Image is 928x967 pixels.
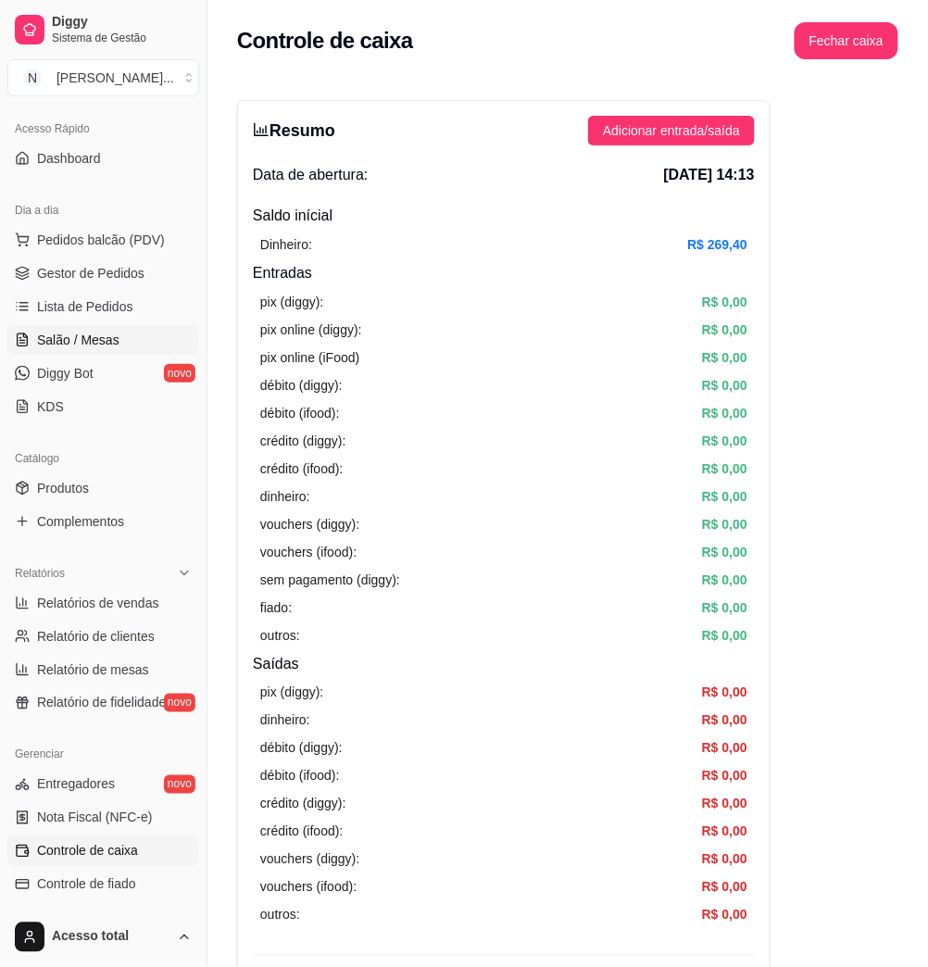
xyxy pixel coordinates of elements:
div: [PERSON_NAME] ... [56,69,174,87]
div: Acesso Rápido [7,114,199,144]
button: Acesso total [7,915,199,960]
a: Lista de Pedidos [7,292,199,321]
article: R$ 0,00 [702,766,747,786]
article: débito (diggy): [260,738,343,759]
article: pix (diggy): [260,683,323,703]
article: crédito (ifood): [260,822,343,842]
article: sem pagamento (diggy): [260,570,400,590]
article: R$ 0,00 [702,905,747,925]
a: Diggy Botnovo [7,358,199,388]
article: dinheiro: [260,486,310,507]
a: Entregadoresnovo [7,770,199,799]
article: vouchers (diggy): [260,514,359,534]
a: Dashboard [7,144,199,173]
article: R$ 0,00 [702,738,747,759]
article: R$ 0,00 [702,375,747,396]
article: débito (ifood): [260,766,340,786]
article: pix (diggy): [260,292,323,312]
article: R$ 0,00 [702,320,747,340]
article: R$ 0,00 [702,458,747,479]
a: Produtos [7,473,199,503]
span: Acesso total [52,929,169,946]
article: R$ 0,00 [702,597,747,618]
span: Relatório de mesas [37,660,149,679]
span: Sistema de Gestão [52,31,192,45]
div: Catálogo [7,444,199,473]
article: R$ 0,00 [702,710,747,731]
button: Fechar caixa [795,22,898,59]
span: Controle de caixa [37,842,138,860]
article: R$ 0,00 [702,570,747,590]
article: Dinheiro: [260,234,312,255]
h4: Saídas [253,653,755,675]
article: outros: [260,905,300,925]
article: dinheiro: [260,710,310,731]
a: Gestor de Pedidos [7,258,199,288]
span: Produtos [37,479,89,497]
span: [DATE] 14:13 [664,164,755,186]
span: N [23,69,42,87]
span: Entregadores [37,775,115,794]
article: pix online (diggy): [260,320,362,340]
span: Relatório de fidelidade [37,694,166,712]
button: Adicionar entrada/saída [588,116,755,145]
span: Salão / Mesas [37,331,119,349]
article: fiado: [260,597,292,618]
a: KDS [7,392,199,421]
button: Select a team [7,59,199,96]
article: R$ 0,00 [702,877,747,898]
article: crédito (diggy): [260,431,346,451]
div: Gerenciar [7,740,199,770]
span: Lista de Pedidos [37,297,133,316]
span: Dashboard [37,149,101,168]
a: Relatório de clientes [7,622,199,651]
article: R$ 0,00 [702,822,747,842]
h3: Resumo [253,118,335,144]
span: KDS [37,397,64,416]
span: Diggy Bot [37,364,94,383]
span: Gestor de Pedidos [37,264,144,283]
article: R$ 0,00 [702,683,747,703]
article: R$ 0,00 [702,849,747,870]
a: DiggySistema de Gestão [7,7,199,52]
a: Controle de caixa [7,836,199,866]
article: R$ 0,00 [702,347,747,368]
article: pix online (iFood) [260,347,359,368]
span: Data de abertura: [253,164,369,186]
div: Dia a dia [7,195,199,225]
span: Relatórios [15,566,65,581]
h2: Controle de caixa [237,26,413,56]
a: Relatório de mesas [7,655,199,684]
span: bar-chart [253,121,270,138]
a: Relatórios de vendas [7,588,199,618]
article: R$ 0,00 [702,542,747,562]
article: R$ 0,00 [702,794,747,814]
span: Nota Fiscal (NFC-e) [37,809,152,827]
span: Controle de fiado [37,875,136,894]
article: vouchers (ifood): [260,877,357,898]
span: Relatório de clientes [37,627,155,646]
article: débito (diggy): [260,375,343,396]
h4: Entradas [253,262,755,284]
article: R$ 0,00 [702,486,747,507]
article: R$ 0,00 [702,403,747,423]
article: R$ 0,00 [702,625,747,646]
article: R$ 0,00 [702,292,747,312]
h4: Saldo inícial [253,205,755,227]
a: Salão / Mesas [7,325,199,355]
a: Nota Fiscal (NFC-e) [7,803,199,833]
a: Cupons [7,903,199,933]
article: débito (ifood): [260,403,340,423]
span: Pedidos balcão (PDV) [37,231,165,249]
article: crédito (diggy): [260,794,346,814]
span: Diggy [52,14,192,31]
span: Complementos [37,512,124,531]
a: Complementos [7,507,199,536]
article: vouchers (diggy): [260,849,359,870]
article: R$ 0,00 [702,431,747,451]
article: R$ 0,00 [702,514,747,534]
span: Relatórios de vendas [37,594,159,612]
a: Relatório de fidelidadenovo [7,688,199,718]
article: vouchers (ifood): [260,542,357,562]
button: Pedidos balcão (PDV) [7,225,199,255]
